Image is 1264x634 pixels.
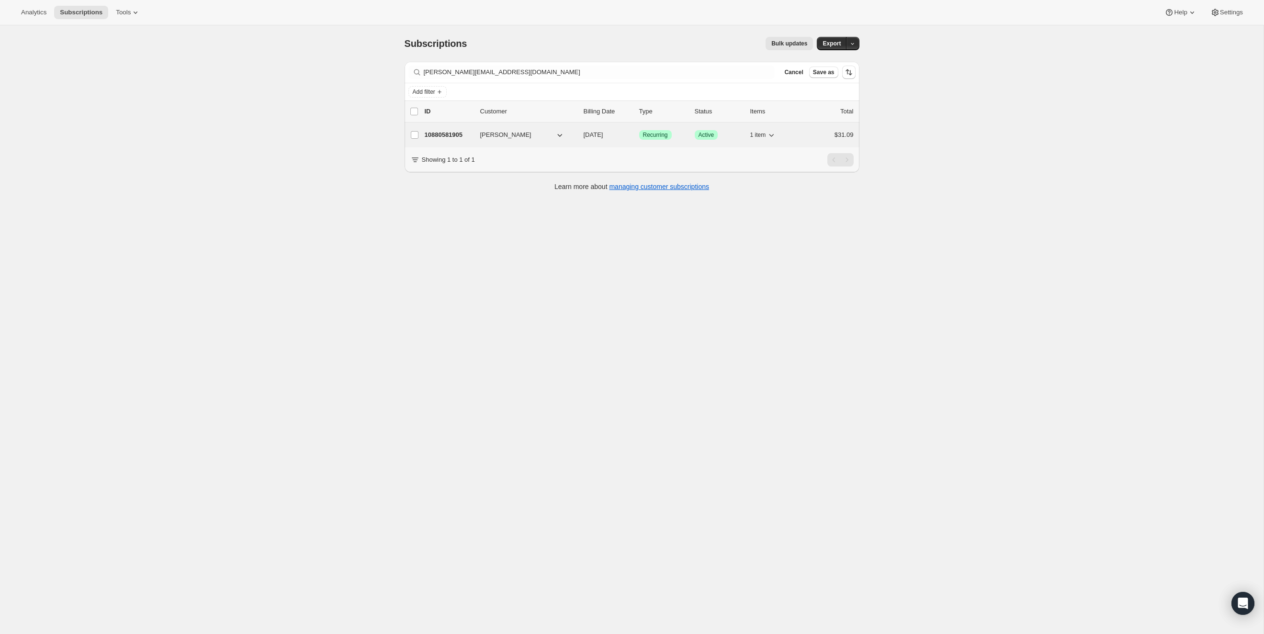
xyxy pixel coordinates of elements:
[784,68,803,76] span: Cancel
[771,40,807,47] span: Bulk updates
[424,66,775,79] input: Filter subscribers
[813,68,835,76] span: Save as
[480,130,531,140] span: [PERSON_NAME]
[584,131,603,138] span: [DATE]
[584,107,632,116] p: Billing Date
[21,9,46,16] span: Analytics
[425,130,473,140] p: 10880581905
[110,6,146,19] button: Tools
[60,9,102,16] span: Subscriptions
[15,6,52,19] button: Analytics
[413,88,435,96] span: Add filter
[842,66,856,79] button: Sort the results
[695,107,743,116] p: Status
[425,128,854,142] div: 10880581905[PERSON_NAME][DATE]SuccessRecurringSuccessActive1 item$31.09
[750,128,777,142] button: 1 item
[1159,6,1202,19] button: Help
[1220,9,1243,16] span: Settings
[1205,6,1249,19] button: Settings
[54,6,108,19] button: Subscriptions
[422,155,475,165] p: Showing 1 to 1 of 1
[405,38,467,49] span: Subscriptions
[1174,9,1187,16] span: Help
[780,67,807,78] button: Cancel
[823,40,841,47] span: Export
[827,153,854,167] nav: Pagination
[116,9,131,16] span: Tools
[835,131,854,138] span: $31.09
[643,131,668,139] span: Recurring
[408,86,447,98] button: Add filter
[817,37,846,50] button: Export
[750,107,798,116] div: Items
[425,107,473,116] p: ID
[766,37,813,50] button: Bulk updates
[554,182,709,191] p: Learn more about
[639,107,687,116] div: Type
[840,107,853,116] p: Total
[699,131,714,139] span: Active
[809,67,838,78] button: Save as
[609,183,709,190] a: managing customer subscriptions
[474,127,570,143] button: [PERSON_NAME]
[425,107,854,116] div: IDCustomerBilling DateTypeStatusItemsTotal
[750,131,766,139] span: 1 item
[1231,592,1254,615] div: Open Intercom Messenger
[480,107,576,116] p: Customer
